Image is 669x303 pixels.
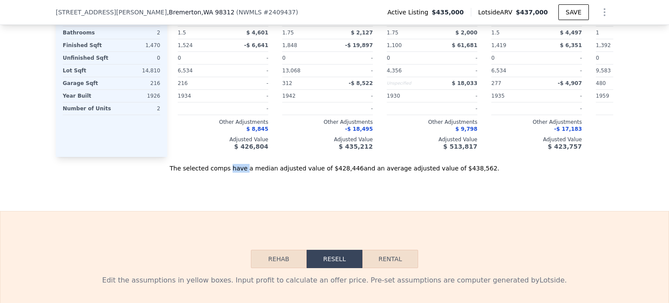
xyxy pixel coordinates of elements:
[387,77,430,89] div: Unspecified
[596,80,606,86] span: 480
[115,102,160,115] div: 2
[560,30,582,36] span: $ 4,497
[178,119,268,126] div: Other Adjustments
[251,250,307,268] button: Rehab
[491,119,582,126] div: Other Adjustments
[178,42,193,48] span: 1,524
[234,143,268,150] span: $ 426,804
[345,126,373,132] span: -$ 18,495
[456,126,477,132] span: $ 9,798
[307,250,362,268] button: Resell
[178,90,221,102] div: 1934
[282,119,373,126] div: Other Adjustments
[201,9,234,16] span: , WA 98312
[452,80,477,86] span: $ 18,033
[113,39,160,51] div: 1,470
[63,275,606,286] div: Edit the assumptions in yellow boxes. Input profit to calculate an offer price. Pre-set assumptio...
[387,55,390,61] span: 0
[560,42,582,48] span: $ 6,351
[225,90,268,102] div: -
[443,143,477,150] span: $ 513,817
[478,8,516,17] span: Lotside ARV
[491,68,506,74] span: 6,534
[362,250,418,268] button: Rental
[178,55,181,61] span: 0
[516,9,548,16] span: $437,000
[491,136,582,143] div: Adjusted Value
[434,65,477,77] div: -
[491,90,535,102] div: 1935
[63,90,110,102] div: Year Built
[434,52,477,64] div: -
[282,68,301,74] span: 13,068
[63,77,110,89] div: Garage Sqft
[282,136,373,143] div: Adjusted Value
[178,27,221,39] div: 1.5
[63,39,110,51] div: Finished Sqft
[329,102,373,115] div: -
[282,42,297,48] span: 1,848
[63,65,110,77] div: Lot Sqft
[282,55,286,61] span: 0
[63,27,110,39] div: Bathrooms
[452,42,477,48] span: $ 61,681
[225,77,268,89] div: -
[538,102,582,115] div: -
[63,52,110,64] div: Unfinished Sqft
[387,119,477,126] div: Other Adjustments
[56,8,167,17] span: [STREET_ADDRESS][PERSON_NAME]
[432,8,464,17] span: $435,000
[239,9,262,16] span: NWMLS
[225,52,268,64] div: -
[56,157,613,173] div: The selected comps have a median adjusted value of $428,446 and an average adjusted value of $438...
[167,8,234,17] span: , Bremerton
[236,8,298,17] div: ( )
[538,65,582,77] div: -
[351,30,373,36] span: $ 2,127
[282,90,326,102] div: 1942
[456,30,477,36] span: $ 2,000
[178,68,193,74] span: 6,534
[113,77,160,89] div: 216
[491,27,535,39] div: 1.5
[434,90,477,102] div: -
[548,143,582,150] span: $ 423,757
[247,30,268,36] span: $ 4,601
[178,80,188,86] span: 216
[349,80,373,86] span: -$ 8,522
[345,42,373,48] span: -$ 19,897
[113,27,160,39] div: 2
[491,80,501,86] span: 277
[247,126,268,132] span: $ 8,845
[113,52,160,64] div: 0
[558,4,589,20] button: SAVE
[387,8,432,17] span: Active Listing
[225,102,268,115] div: -
[113,65,160,77] div: 14,810
[387,42,402,48] span: 1,100
[554,126,582,132] span: -$ 17,183
[178,136,268,143] div: Adjusted Value
[282,27,326,39] div: 1.75
[387,68,402,74] span: 4,356
[387,136,477,143] div: Adjusted Value
[63,102,111,115] div: Number of Units
[596,42,611,48] span: 1,392
[282,80,292,86] span: 312
[596,90,639,102] div: 1959
[329,52,373,64] div: -
[264,9,296,16] span: # 2409437
[339,143,373,150] span: $ 435,212
[225,65,268,77] div: -
[244,42,268,48] span: -$ 6,641
[558,80,582,86] span: -$ 4,907
[387,90,430,102] div: 1930
[538,90,582,102] div: -
[596,3,613,21] button: Show Options
[434,102,477,115] div: -
[329,90,373,102] div: -
[596,68,611,74] span: 9,583
[596,27,639,39] div: 1
[329,65,373,77] div: -
[491,55,495,61] span: 0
